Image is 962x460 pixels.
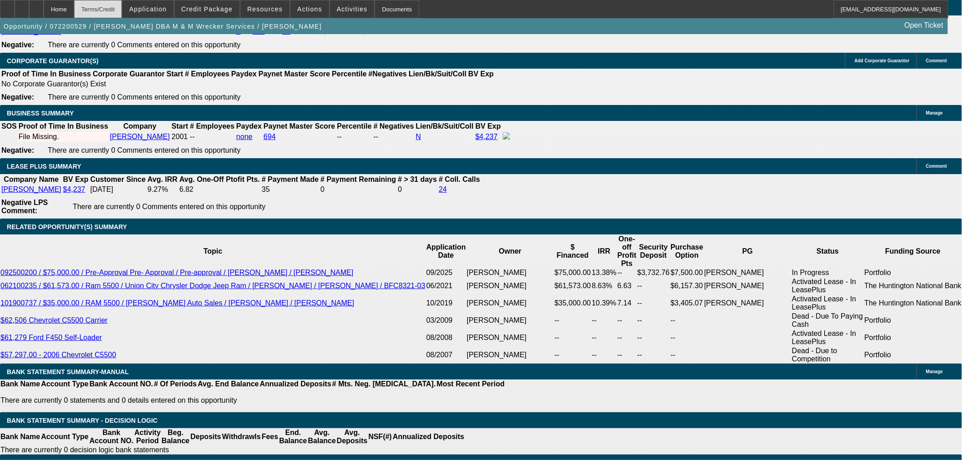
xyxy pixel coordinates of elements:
button: Resources [240,0,290,18]
td: -- [554,346,591,364]
span: There are currently 0 Comments entered on this opportunity [48,146,240,154]
th: Account Type [40,380,89,389]
td: [PERSON_NAME] [704,268,792,277]
td: $3,405.07 [670,295,704,312]
td: 35 [261,185,319,194]
span: Manage [926,369,943,374]
td: Activated Lease - In LeasePlus [792,295,864,312]
span: Bank Statement Summary - Decision Logic [7,417,158,424]
td: [PERSON_NAME] [466,295,554,312]
th: End. Balance [279,428,307,445]
span: Comment [926,164,947,169]
b: #Negatives [369,70,407,78]
b: Negative: [1,41,34,49]
b: Avg. One-Off Ptofit Pts. [180,175,260,183]
td: $7,500.00 [670,268,704,277]
span: -- [190,133,195,140]
b: # Payment Remaining [321,175,396,183]
b: Company Name [4,175,59,183]
th: # Mts. Neg. [MEDICAL_DATA]. [332,380,436,389]
th: Annualized Deposits [392,428,465,445]
td: $75,000.00 [554,268,591,277]
b: BV Exp [63,175,89,183]
td: Portfolio [864,346,962,364]
td: 2001 [171,132,188,142]
a: 694 [264,133,276,140]
a: 24 [439,185,447,193]
b: Paydex [236,122,262,130]
td: -- [617,312,637,329]
td: $61,573.00 [554,277,591,295]
div: -- [337,133,371,141]
a: none [236,133,253,140]
button: Activities [330,0,375,18]
b: Start [171,122,188,130]
th: Annualized Deposits [259,380,331,389]
th: Proof of Time In Business [18,122,109,131]
a: [PERSON_NAME] [1,185,61,193]
b: Lien/Bk/Suit/Coll [409,70,466,78]
th: Avg. End Balance [197,380,260,389]
td: 13.38% [591,268,617,277]
td: -- [670,346,704,364]
b: # Negatives [374,122,414,130]
a: 092500200 / $75,000.00 / Pre-Approval Pre- Approval / Pre-approval / [PERSON_NAME] / [PERSON_NAME] [0,269,353,276]
td: [PERSON_NAME] [466,346,554,364]
th: Activity Period [134,428,161,445]
td: -- [591,329,617,346]
span: There are currently 0 Comments entered on this opportunity [48,41,240,49]
b: Corporate Guarantor [93,70,165,78]
td: 6.63 [617,277,637,295]
th: Withdrawls [221,428,261,445]
td: Activated Lease - In LeasePlus [792,329,864,346]
th: # Of Periods [154,380,197,389]
th: Avg. Deposits [336,428,368,445]
span: BANK STATEMENT SUMMARY-MANUAL [7,368,129,375]
td: No Corporate Guarantor(s) Exist [1,80,498,89]
b: Paydex [231,70,257,78]
th: Security Deposit [637,235,670,268]
td: 6.82 [179,185,261,194]
a: $57,297.00 - 2006 Chevrolet C5500 [0,351,116,359]
td: [PERSON_NAME] [704,277,792,295]
a: N [416,133,421,140]
a: $4,237 [63,185,85,193]
td: Portfolio [864,268,962,277]
th: Status [792,235,864,268]
b: # Coll. Calls [439,175,480,183]
td: $35,000.00 [554,295,591,312]
button: Application [122,0,173,18]
td: -- [617,346,637,364]
td: -- [554,329,591,346]
span: Add Corporate Guarantor [855,58,910,63]
b: Customer Since [90,175,146,183]
span: There are currently 0 Comments entered on this opportunity [73,203,266,210]
td: 06/2021 [426,277,466,295]
span: Application [129,5,166,13]
th: Account Type [40,428,89,445]
td: 08/2007 [426,346,466,364]
td: [PERSON_NAME] [466,329,554,346]
td: -- [637,329,670,346]
b: Paynet Master Score [259,70,330,78]
th: Most Recent Period [436,380,505,389]
td: 8.63% [591,277,617,295]
td: The Huntington National Bank [864,277,962,295]
th: PG [704,235,792,268]
td: [PERSON_NAME] [704,295,792,312]
td: -- [591,346,617,364]
b: Avg. IRR [147,175,177,183]
span: There are currently 0 Comments entered on this opportunity [48,93,240,101]
span: Activities [337,5,368,13]
th: SOS [1,122,17,131]
th: Bank Account NO. [89,380,154,389]
th: Proof of Time In Business [1,70,91,79]
img: facebook-icon.png [503,132,510,140]
th: Bank Account NO. [89,428,134,445]
th: Funding Source [864,235,962,268]
div: File Missing. [19,133,108,141]
th: Avg. Balance [307,428,336,445]
td: [PERSON_NAME] [466,312,554,329]
b: Negative LPS Comment: [1,199,48,215]
span: BUSINESS SUMMARY [7,110,74,117]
